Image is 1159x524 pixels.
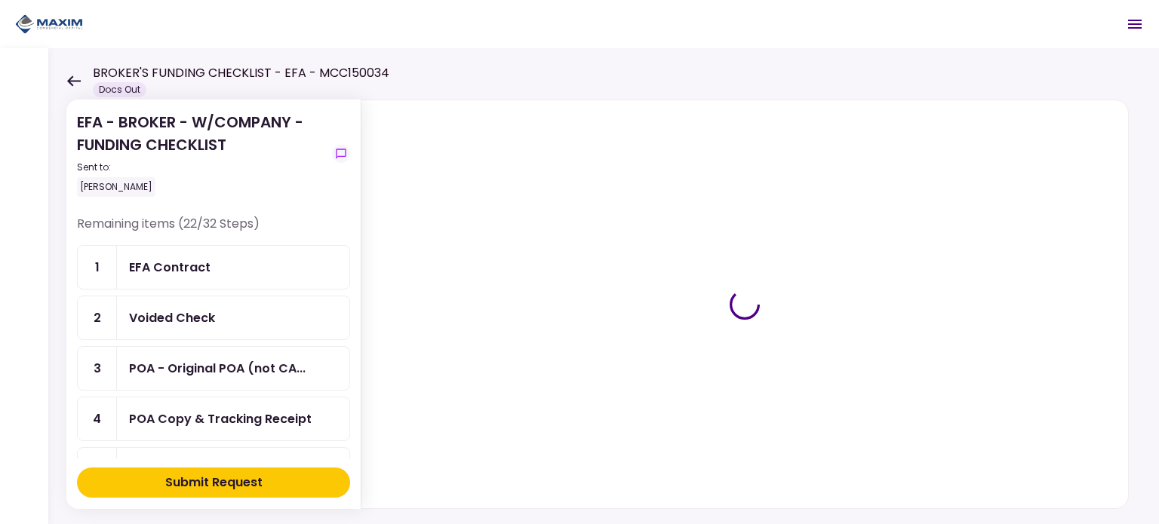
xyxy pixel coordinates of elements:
h1: BROKER'S FUNDING CHECKLIST - EFA - MCC150034 [93,64,389,82]
div: 3 [78,347,117,390]
div: Voided Check [129,308,215,327]
div: EFA - BROKER - W/COMPANY - FUNDING CHECKLIST [77,111,326,197]
a: 3POA - Original POA (not CA or GA) [77,346,350,391]
div: 1 [78,246,117,289]
div: POA - Original POA (not CA or GA) [129,359,306,378]
a: 6Debtor References [77,447,350,492]
div: POA Copy & Tracking Receipt [129,409,312,428]
button: Open menu [1117,6,1153,42]
a: 4POA Copy & Tracking Receipt [77,397,350,441]
button: Submit Request [77,467,350,498]
div: Sent to: [77,161,326,174]
div: 4 [78,397,117,440]
div: 2 [78,296,117,339]
a: 2Voided Check [77,296,350,340]
div: Remaining items (22/32 Steps) [77,215,350,245]
div: Submit Request [165,473,263,492]
div: Docs Out [93,82,146,97]
img: Partner icon [15,13,83,35]
a: 1EFA Contract [77,245,350,290]
div: [PERSON_NAME] [77,177,155,197]
div: 6 [78,448,117,491]
button: show-messages [332,145,350,163]
div: EFA Contract [129,258,211,277]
